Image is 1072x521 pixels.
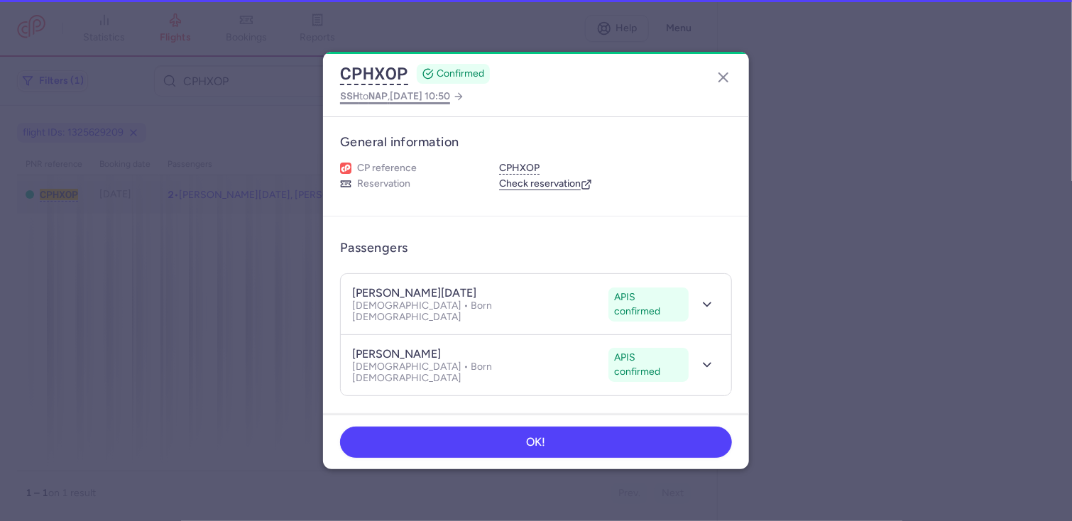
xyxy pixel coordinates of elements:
button: CPHXOP [499,162,540,175]
p: [DEMOGRAPHIC_DATA] • Born [DEMOGRAPHIC_DATA] [352,361,603,384]
span: OK! [527,436,546,449]
span: CP reference [357,162,417,175]
a: Check reservation [499,177,592,190]
span: SSH [340,90,359,102]
h3: Passengers [340,240,408,256]
a: SSHtoNAP,[DATE] 10:50 [340,87,464,105]
span: Reservation [357,177,410,190]
span: APIS confirmed [614,290,683,319]
span: [DATE] 10:50 [390,90,450,102]
span: CONFIRMED [437,67,484,81]
h3: General information [340,134,732,150]
button: CPHXOP [340,63,408,84]
span: APIS confirmed [614,351,683,379]
h4: [PERSON_NAME] [352,347,441,361]
button: OK! [340,427,732,458]
span: to , [340,87,450,105]
figure: 1L airline logo [340,163,351,174]
h4: [PERSON_NAME][DATE] [352,286,476,300]
span: NAP [368,90,388,102]
p: [DEMOGRAPHIC_DATA] • Born [DEMOGRAPHIC_DATA] [352,300,603,323]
